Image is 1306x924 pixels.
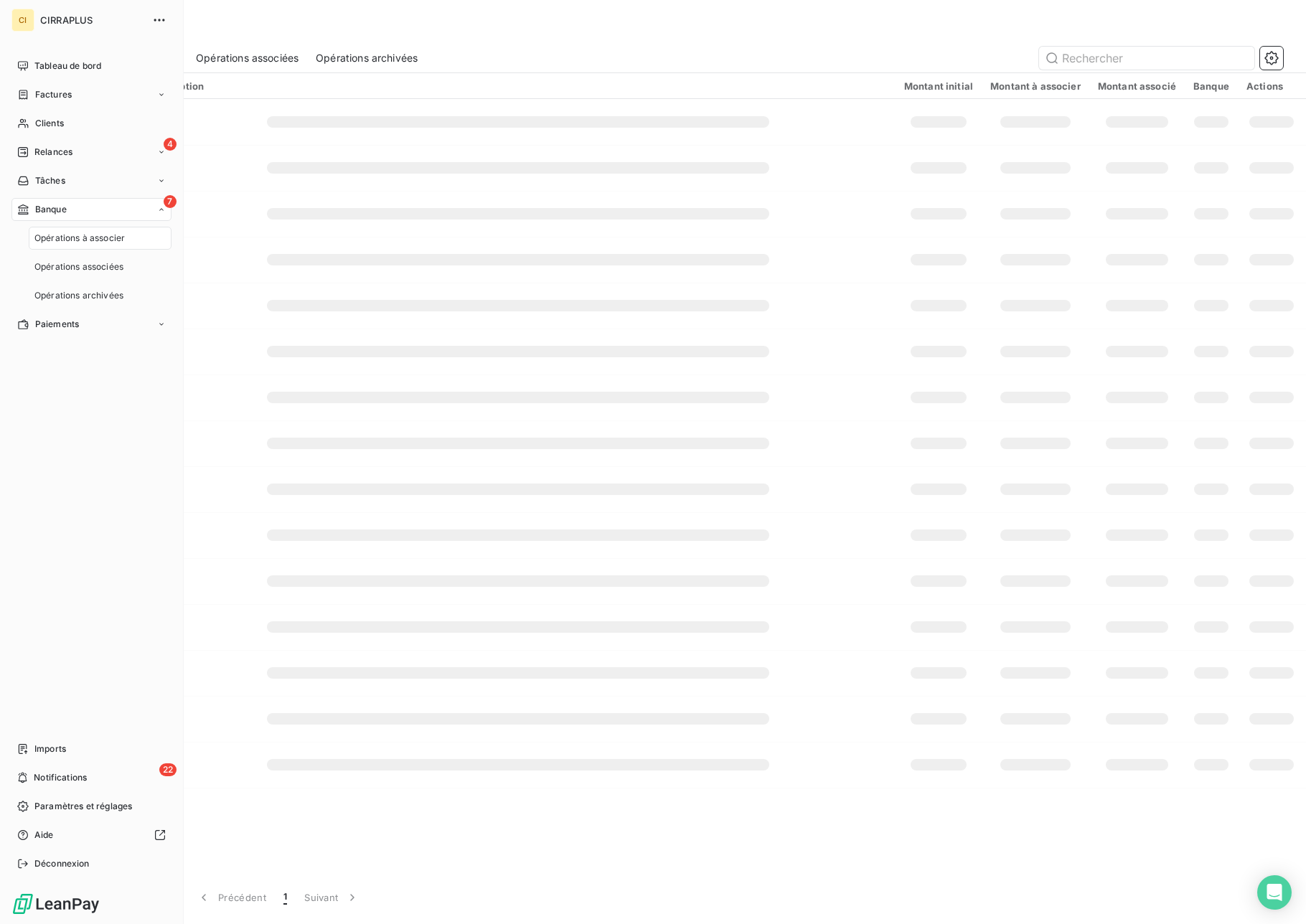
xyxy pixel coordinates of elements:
span: Opérations à associer [34,232,125,245]
span: Opérations archivées [316,51,418,65]
a: Aide [11,824,172,847]
span: Tâches [35,174,65,187]
span: Déconnexion [34,857,90,870]
div: Description [150,80,887,92]
span: Opérations associées [196,51,299,65]
span: Aide [34,829,54,841]
span: Relances [34,146,72,159]
span: Imports [34,742,66,755]
span: CIRRAPLUS [40,14,144,26]
span: Opérations archivées [34,289,123,302]
span: Factures [35,88,72,101]
button: Précédent [188,882,275,913]
div: Banque [1193,80,1229,92]
div: Montant associé [1098,80,1176,92]
div: Actions [1246,80,1283,92]
span: 1 [283,890,287,905]
button: Suivant [296,882,368,913]
div: Open Intercom Messenger [1257,875,1292,910]
div: Montant à associer [990,80,1081,92]
button: 1 [275,882,296,913]
span: Paramètres et réglages [34,800,132,813]
span: Paiements [35,318,79,331]
input: Rechercher [1039,47,1254,70]
span: Notifications [34,771,87,784]
div: Montant initial [904,80,973,92]
span: Banque [35,203,67,216]
span: 7 [164,195,177,208]
span: 22 [159,763,177,776]
span: Opérations associées [34,260,123,273]
span: Tableau de bord [34,60,101,72]
span: 4 [164,138,177,151]
img: Logo LeanPay [11,892,100,915]
div: CI [11,9,34,32]
span: Clients [35,117,64,130]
